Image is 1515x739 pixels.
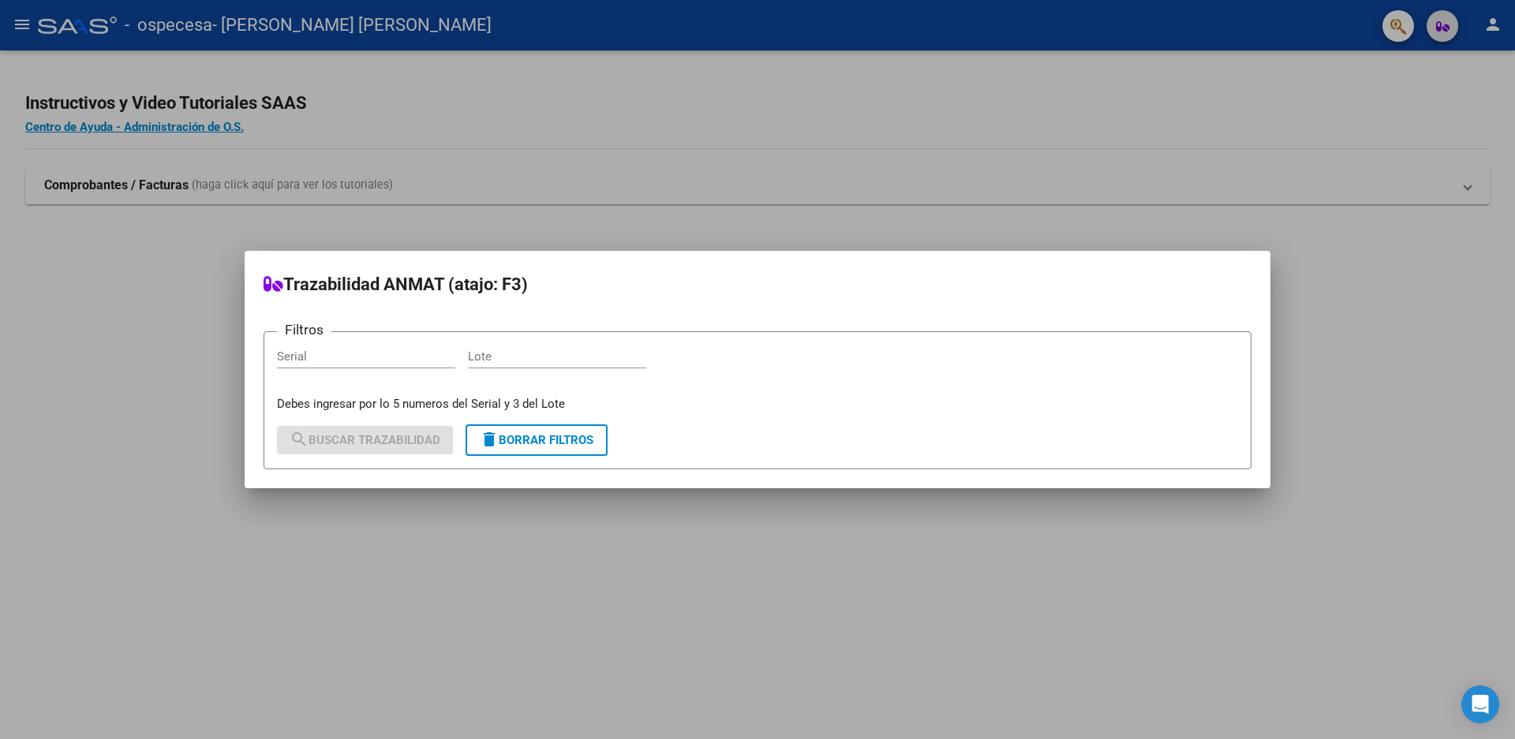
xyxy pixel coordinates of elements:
[480,433,593,447] span: Borrar Filtros
[277,319,331,340] h3: Filtros
[277,426,453,454] button: Buscar Trazabilidad
[290,433,440,447] span: Buscar Trazabilidad
[290,430,309,449] mat-icon: search
[466,424,608,456] button: Borrar Filtros
[480,430,499,449] mat-icon: delete
[264,270,1251,300] h2: Trazabilidad ANMAT (atajo: F3)
[1461,685,1499,723] div: Open Intercom Messenger
[277,395,1238,413] p: Debes ingresar por lo 5 numeros del Serial y 3 del Lote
